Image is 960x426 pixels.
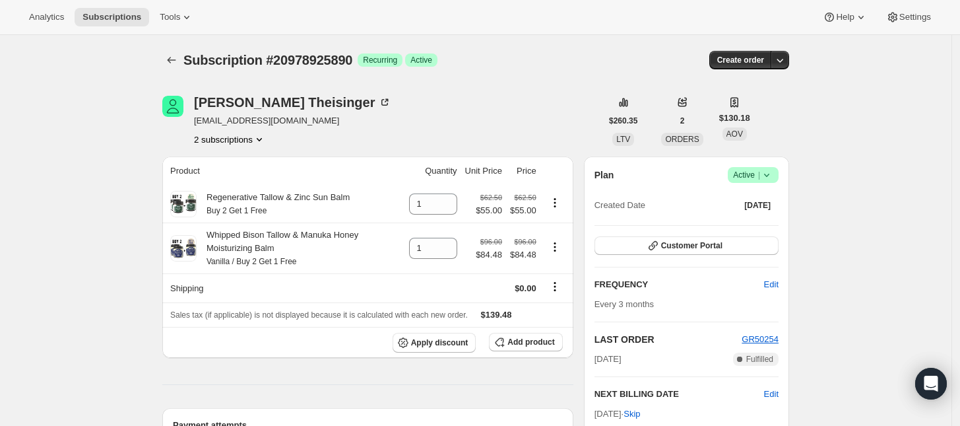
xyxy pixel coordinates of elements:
[162,273,405,302] th: Shipping
[480,194,502,201] small: $62.50
[515,283,536,293] span: $0.00
[170,235,197,262] img: product img
[680,116,685,126] span: 2
[609,116,637,126] span: $260.35
[506,157,540,186] th: Price
[594,353,622,366] span: [DATE]
[544,240,565,254] button: Product actions
[594,388,764,401] h2: NEXT BILLING DATE
[515,238,536,246] small: $96.00
[836,12,854,22] span: Help
[410,55,432,65] span: Active
[624,408,640,421] span: Skip
[363,55,397,65] span: Recurring
[152,8,201,26] button: Tools
[594,299,654,309] span: Every 3 months
[197,229,401,268] div: Whipped Bison Tallow & Manuka Honey Moisturizing Balm
[899,12,931,22] span: Settings
[616,404,648,425] button: Skip
[507,337,554,347] span: Add product
[594,168,614,182] h2: Plan
[160,12,180,22] span: Tools
[476,248,502,262] span: $84.48
[183,53,352,67] span: Subscription #20978925890
[594,199,645,212] span: Created Date
[170,310,468,320] span: Sales tax (if applicable) is not displayed because it is calculated with each new order.
[75,8,149,26] button: Subscriptions
[207,257,297,266] small: Vanilla / Buy 2 Get 1 Free
[726,129,743,139] span: AOV
[594,236,779,255] button: Customer Portal
[915,368,947,400] div: Open Intercom Messenger
[661,240,722,251] span: Customer Portal
[170,191,197,217] img: product img
[411,337,468,348] span: Apply discount
[461,157,506,186] th: Unit Price
[736,196,779,215] button: [DATE]
[764,278,779,291] span: Edit
[29,12,64,22] span: Analytics
[82,12,141,22] span: Subscriptions
[162,51,181,69] button: Subscriptions
[878,8,939,26] button: Settings
[481,310,512,320] span: $139.48
[709,51,772,69] button: Create order
[717,55,764,65] span: Create order
[616,135,630,144] span: LTV
[815,8,875,26] button: Help
[665,135,699,144] span: ORDERS
[194,114,391,127] span: [EMAIL_ADDRESS][DOMAIN_NAME]
[764,388,779,401] button: Edit
[672,112,693,130] button: 2
[719,112,750,125] span: $130.18
[207,206,267,215] small: Buy 2 Get 1 Free
[594,333,742,346] h2: LAST ORDER
[489,333,562,351] button: Add product
[758,170,760,180] span: |
[197,191,350,217] div: Regenerative Tallow & Zinc Sun Balm
[756,274,786,295] button: Edit
[544,279,565,294] button: Shipping actions
[742,333,779,346] button: GR50254
[510,204,536,217] span: $55.00
[194,96,391,109] div: [PERSON_NAME] Theisinger
[480,238,502,246] small: $96.00
[21,8,72,26] button: Analytics
[194,133,266,146] button: Product actions
[476,204,502,217] span: $55.00
[742,334,779,344] a: GR50254
[510,248,536,262] span: $84.48
[744,200,771,211] span: [DATE]
[544,195,565,210] button: Product actions
[594,409,641,419] span: [DATE] ·
[594,278,764,291] h2: FREQUENCY
[515,194,536,201] small: $62.50
[601,112,645,130] button: $260.35
[405,157,461,186] th: Quantity
[162,96,183,117] span: Lois Theisinger
[746,354,773,365] span: Fulfilled
[393,333,476,353] button: Apply discount
[162,157,405,186] th: Product
[733,168,773,182] span: Active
